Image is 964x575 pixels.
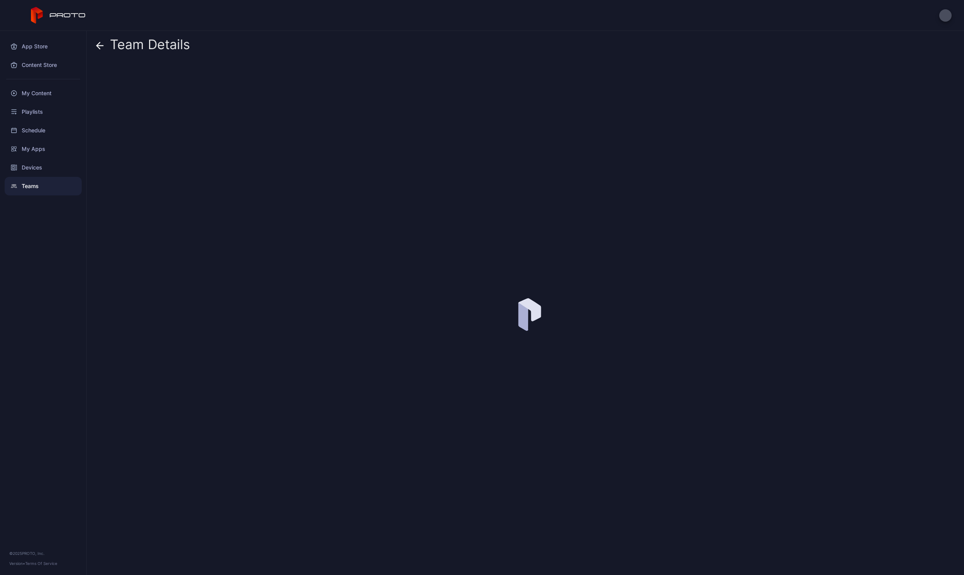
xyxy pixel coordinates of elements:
span: Version • [9,561,25,566]
a: My Content [5,84,82,103]
a: Schedule [5,121,82,140]
a: Terms Of Service [25,561,57,566]
div: © 2025 PROTO, Inc. [9,550,77,556]
a: My Apps [5,140,82,158]
a: Playlists [5,103,82,121]
a: Content Store [5,56,82,74]
div: Team Details [96,37,190,56]
a: Teams [5,177,82,195]
a: App Store [5,37,82,56]
a: Devices [5,158,82,177]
